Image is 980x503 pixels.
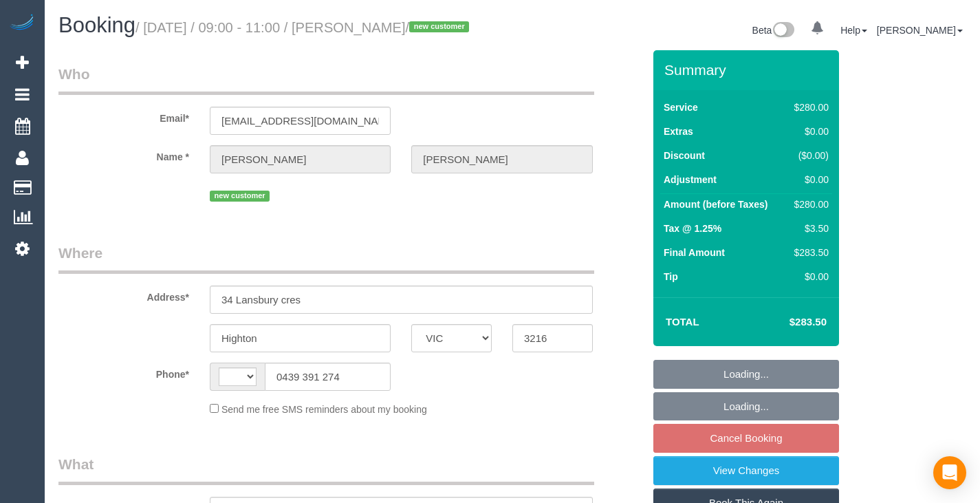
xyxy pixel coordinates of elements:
[789,246,829,259] div: $283.50
[664,100,698,114] label: Service
[135,20,473,35] small: / [DATE] / 09:00 - 11:00 / [PERSON_NAME]
[789,125,829,138] div: $0.00
[210,145,391,173] input: First Name*
[666,316,699,328] strong: Total
[411,145,592,173] input: Last Name*
[653,456,839,485] a: View Changes
[58,454,594,485] legend: What
[664,62,832,78] h3: Summary
[210,324,391,352] input: Suburb*
[48,145,199,164] label: Name *
[664,222,721,235] label: Tax @ 1.25%
[48,286,199,304] label: Address*
[664,270,678,283] label: Tip
[789,149,829,162] div: ($0.00)
[789,173,829,186] div: $0.00
[664,173,717,186] label: Adjustment
[210,107,391,135] input: Email*
[58,243,594,274] legend: Where
[8,14,36,33] img: Automaid Logo
[840,25,867,36] a: Help
[664,197,767,211] label: Amount (before Taxes)
[772,22,794,40] img: New interface
[664,149,705,162] label: Discount
[58,13,135,37] span: Booking
[512,324,593,352] input: Post Code*
[789,270,829,283] div: $0.00
[789,100,829,114] div: $280.00
[752,25,795,36] a: Beta
[664,246,725,259] label: Final Amount
[789,197,829,211] div: $280.00
[48,107,199,125] label: Email*
[221,404,427,415] span: Send me free SMS reminders about my booking
[877,25,963,36] a: [PERSON_NAME]
[265,363,391,391] input: Phone*
[789,222,829,235] div: $3.50
[748,317,827,328] h4: $283.50
[664,125,693,138] label: Extras
[210,191,270,202] span: new customer
[406,20,474,35] span: /
[933,456,966,489] div: Open Intercom Messenger
[409,21,469,32] span: new customer
[48,363,199,381] label: Phone*
[58,64,594,95] legend: Who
